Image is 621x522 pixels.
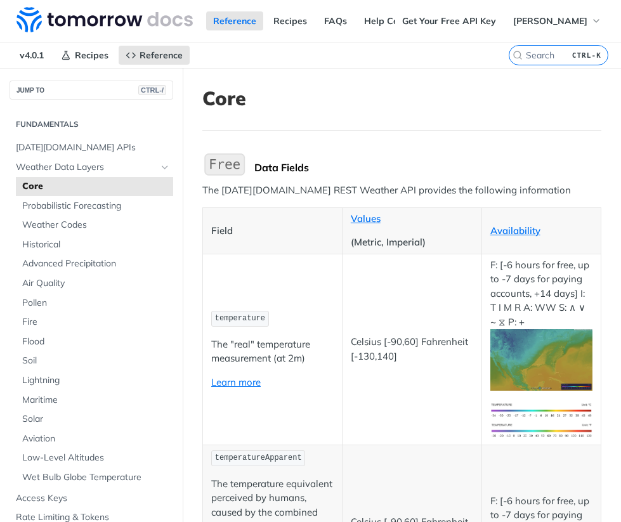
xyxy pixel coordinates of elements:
[16,141,170,154] span: [DATE][DOMAIN_NAME] APIs
[16,177,173,196] a: Core
[10,81,173,100] button: JUMP TOCTRL-/
[16,274,173,293] a: Air Quality
[16,410,173,429] a: Solar
[351,235,473,250] p: (Metric, Imperial)
[16,391,173,410] a: Maritime
[22,277,170,290] span: Air Quality
[22,200,170,212] span: Probabilistic Forecasting
[16,492,170,505] span: Access Keys
[22,355,170,367] span: Soil
[22,219,170,232] span: Weather Codes
[54,46,115,65] a: Recipes
[16,448,173,467] a: Low-Level Altitudes
[22,180,170,193] span: Core
[10,119,173,130] h2: Fundamentals
[317,11,354,30] a: FAQs
[10,489,173,508] a: Access Keys
[206,11,263,30] a: Reference
[513,15,587,27] span: [PERSON_NAME]
[351,212,381,225] a: Values
[211,376,261,388] a: Learn more
[254,161,601,174] div: Data Fields
[16,7,193,32] img: Tomorrow.io Weather API Docs
[16,161,157,174] span: Weather Data Layers
[202,87,601,110] h1: Core
[16,371,173,390] a: Lightning
[16,294,173,313] a: Pollen
[22,413,170,426] span: Solar
[490,353,592,365] span: Expand image
[16,197,173,216] a: Probabilistic Forecasting
[22,297,170,310] span: Pollen
[22,394,170,407] span: Maritime
[160,162,170,173] button: Hide subpages for Weather Data Layers
[211,337,334,366] p: The "real" temperature measurement (at 2m)
[16,429,173,448] a: Aviation
[22,258,170,270] span: Advanced Precipitation
[215,314,265,323] span: temperature
[266,11,314,30] a: Recipes
[10,138,173,157] a: [DATE][DOMAIN_NAME] APIs
[10,158,173,177] a: Weather Data LayersHide subpages for Weather Data Layers
[138,85,166,95] span: CTRL-/
[357,11,422,30] a: Help Center
[490,424,592,436] span: Expand image
[22,238,170,251] span: Historical
[513,50,523,60] svg: Search
[395,11,503,30] a: Get Your Free API Key
[75,49,108,61] span: Recipes
[140,49,183,61] span: Reference
[16,254,173,273] a: Advanced Precipitation
[119,46,190,65] a: Reference
[490,403,592,415] span: Expand image
[22,374,170,387] span: Lightning
[490,258,592,391] p: F: [-6 hours for free, up to -7 days for paying accounts, +14 days] I: T I M R A: WW S: ∧ ∨ ~ ⧖ P: +
[215,453,302,462] span: temperatureApparent
[16,351,173,370] a: Soil
[490,225,540,237] a: Availability
[16,313,173,332] a: Fire
[22,452,170,464] span: Low-Level Altitudes
[22,316,170,329] span: Fire
[16,468,173,487] a: Wet Bulb Globe Temperature
[16,216,173,235] a: Weather Codes
[13,46,51,65] span: v4.0.1
[506,11,608,30] button: [PERSON_NAME]
[22,433,170,445] span: Aviation
[351,335,473,363] p: Celsius [-90,60] Fahrenheit [-130,140]
[16,332,173,351] a: Flood
[22,471,170,484] span: Wet Bulb Globe Temperature
[569,49,605,62] kbd: CTRL-K
[211,224,334,238] p: Field
[22,336,170,348] span: Flood
[202,183,601,198] p: The [DATE][DOMAIN_NAME] REST Weather API provides the following information
[16,235,173,254] a: Historical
